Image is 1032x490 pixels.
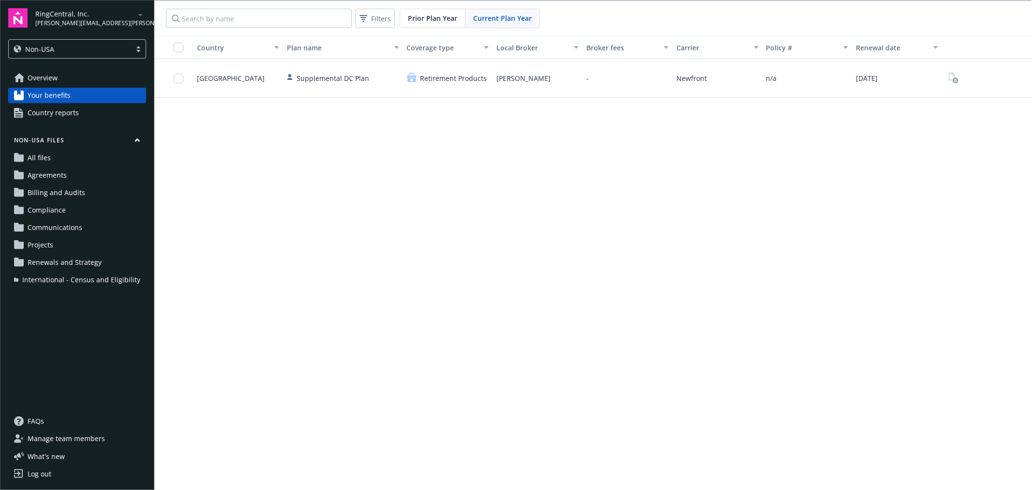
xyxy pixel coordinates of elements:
[766,73,777,83] span: n/a
[473,13,532,23] span: Current Plan Year
[28,451,65,461] span: What ' s new
[8,255,146,270] a: Renewals and Strategy
[28,431,105,446] span: Manage team members
[28,105,79,121] span: Country reports
[8,451,80,461] button: What's new
[583,36,673,59] button: Broker fees
[28,237,53,253] span: Projects
[8,185,146,200] a: Billing and Audits
[25,44,54,54] span: Non-USA
[28,168,67,183] span: Agreements
[28,413,44,429] span: FAQs
[197,73,265,83] span: [GEOGRAPHIC_DATA]
[946,71,961,86] span: View Plan Documents
[420,73,487,83] span: Retirement Products
[407,43,479,53] div: Coverage type
[283,36,403,59] button: Plan name
[174,74,183,83] input: Toggle Row Selected
[28,255,102,270] span: Renewals and Strategy
[8,237,146,253] a: Projects
[35,8,146,28] button: RingCentral, Inc.[PERSON_NAME][EMAIL_ADDRESS][PERSON_NAME][DOMAIN_NAME]arrowDropDown
[676,73,707,83] span: Newfront
[586,73,589,83] span: -
[287,43,389,53] div: Plan name
[8,202,146,218] a: Compliance
[28,88,71,103] span: Your benefits
[8,105,146,121] a: Country reports
[676,43,748,53] div: Carrier
[35,9,135,19] span: RingCentral, Inc.
[197,43,269,53] div: Country
[8,220,146,235] a: Communications
[403,36,493,59] button: Coverage type
[22,272,140,288] span: International - Census and Eligibility
[35,19,135,28] span: [PERSON_NAME][EMAIL_ADDRESS][PERSON_NAME][DOMAIN_NAME]
[135,9,146,20] a: arrowDropDown
[673,36,763,59] button: Carrier
[8,431,146,446] a: Manage team members
[358,12,393,26] span: Filters
[8,88,146,103] a: Your benefits
[852,36,942,59] button: Renewal date
[766,43,838,53] div: Policy #
[28,150,51,166] span: All files
[8,272,146,288] a: International - Census and Eligibility
[356,9,395,28] button: Filters
[174,43,183,52] input: Select all
[28,70,58,86] span: Overview
[496,43,568,53] div: Local Broker
[8,413,146,429] a: FAQs
[193,36,283,59] button: Country
[166,9,352,28] input: Search by name
[493,36,583,59] button: Local Broker
[763,36,853,59] button: Policy #
[28,185,85,200] span: Billing and Audits
[496,73,551,83] span: [PERSON_NAME]
[14,44,126,54] span: Non-USA
[28,220,82,235] span: Communications
[8,136,146,148] button: Non-USA Files
[28,466,51,482] div: Log out
[371,14,391,24] span: Filters
[8,150,146,166] a: All files
[8,8,28,28] img: navigator-logo.svg
[297,73,369,83] span: Supplemental DC Plan
[586,43,658,53] div: Broker fees
[856,43,927,53] div: Renewal date
[856,73,878,83] span: [DATE]
[408,13,457,23] span: Prior Plan Year
[28,202,66,218] span: Compliance
[8,168,146,183] a: Agreements
[8,70,146,86] a: Overview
